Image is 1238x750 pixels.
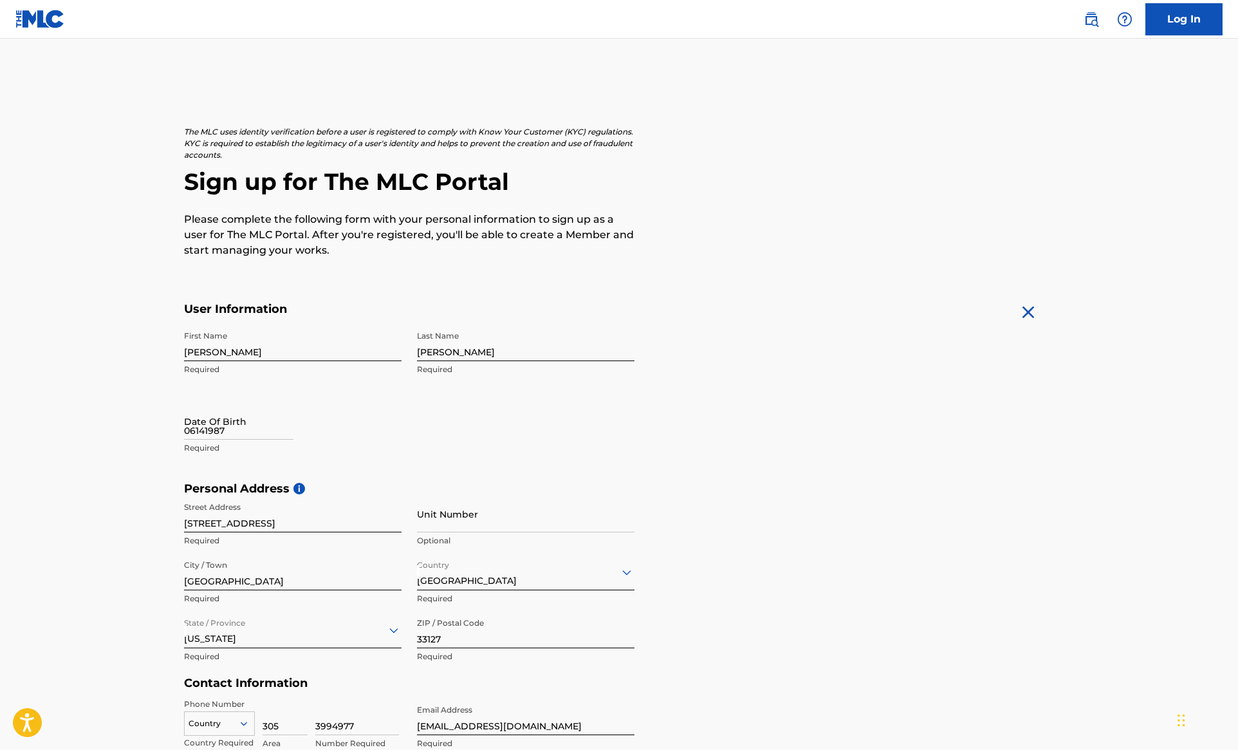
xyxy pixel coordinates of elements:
img: close [1018,302,1039,323]
p: The MLC uses identity verification before a user is registered to comply with Know Your Customer ... [184,126,634,161]
div: [US_STATE] [184,614,402,646]
label: State / Province [184,610,245,629]
p: Required [184,535,402,547]
p: Required [184,364,402,375]
h5: User Information [184,302,634,317]
p: Country Required [184,737,255,749]
div: Drag [1178,701,1185,740]
p: Please complete the following form with your personal information to sign up as a user for The ML... [184,212,634,258]
h2: Sign up for The MLC Portal [184,167,1054,196]
p: Required [184,593,402,605]
label: Country [417,552,449,571]
h5: Contact Information [184,676,634,691]
p: Required [184,442,402,454]
span: i [293,483,305,494]
p: Number Required [315,738,399,749]
a: Log In [1145,3,1223,35]
p: Required [417,593,634,605]
div: [GEOGRAPHIC_DATA] [417,556,634,588]
p: Required [417,364,634,375]
p: Required [417,651,634,662]
p: Optional [417,535,634,547]
a: Public Search [1078,6,1104,32]
p: Required [417,738,634,749]
iframe: Chat Widget [1174,688,1238,750]
p: Required [184,651,402,662]
img: help [1117,12,1132,27]
img: search [1084,12,1099,27]
p: Area [263,738,308,749]
h5: Personal Address [184,482,1054,496]
div: Help [1112,6,1138,32]
img: MLC Logo [15,10,65,28]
